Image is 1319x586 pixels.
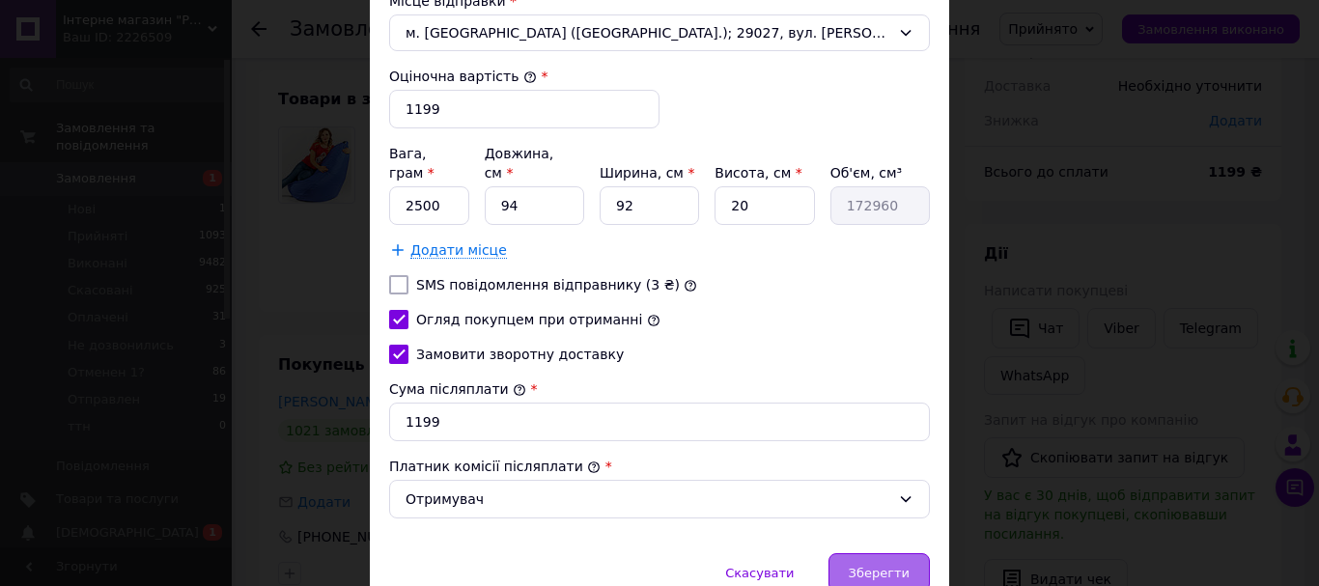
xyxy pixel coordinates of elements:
label: Замовити зворотну доставку [416,347,624,362]
div: Платник комісії післяплати [389,457,930,476]
label: Довжина, см [485,146,554,181]
span: м. [GEOGRAPHIC_DATA] ([GEOGRAPHIC_DATA].); 29027, вул. [PERSON_NAME][STREET_ADDRESS] [406,23,890,42]
label: Сума післяплати [389,381,526,397]
label: Ширина, см [600,165,694,181]
div: Отримувач [406,488,890,510]
label: Висота, см [715,165,801,181]
span: Скасувати [725,566,794,580]
span: Зберегти [849,566,910,580]
span: Додати місце [410,242,507,259]
label: Огляд покупцем при отриманні [416,312,642,327]
div: Об'єм, см³ [830,163,930,182]
label: SMS повідомлення відправнику (3 ₴) [416,277,680,293]
label: Оціночна вартість [389,69,537,84]
label: Вага, грам [389,146,435,181]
